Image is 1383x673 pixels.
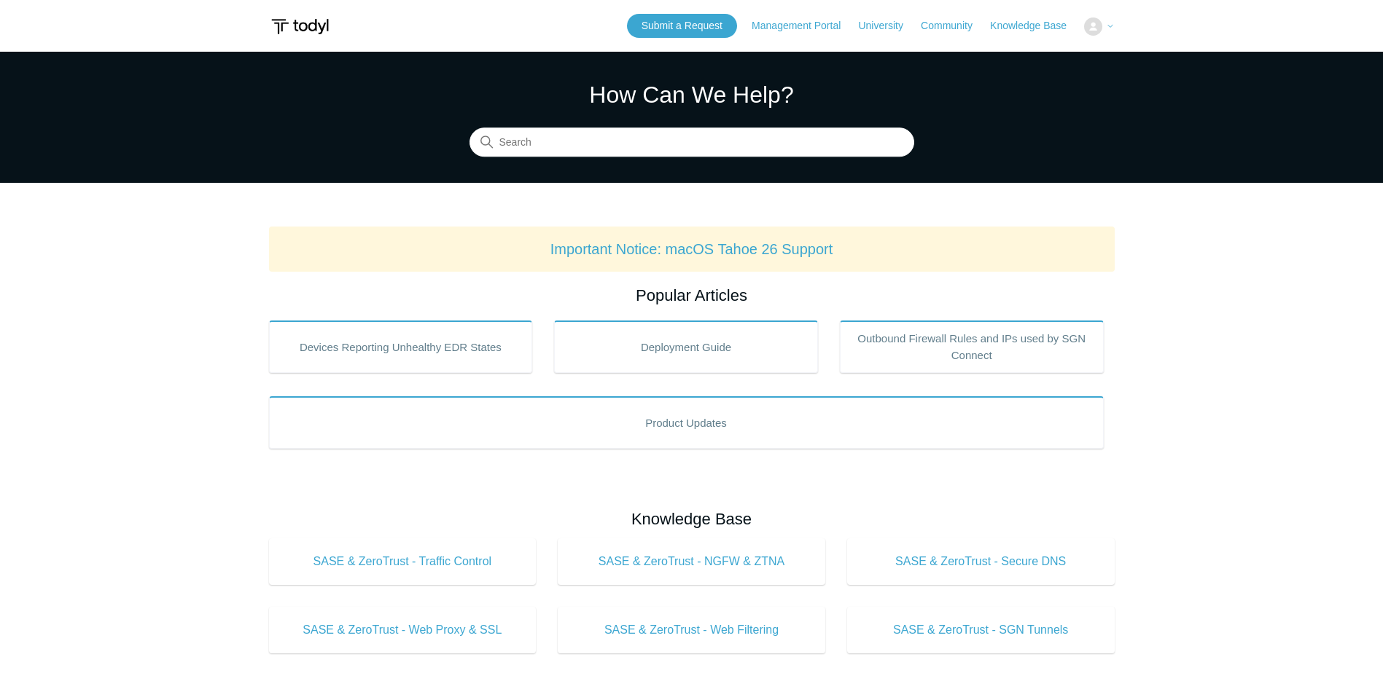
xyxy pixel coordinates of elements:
[858,18,917,34] a: University
[470,128,914,157] input: Search
[627,14,737,38] a: Submit a Request
[921,18,987,34] a: Community
[550,241,833,257] a: Important Notice: macOS Tahoe 26 Support
[269,320,533,373] a: Devices Reporting Unhealthy EDR States
[269,538,537,585] a: SASE & ZeroTrust - Traffic Control
[269,13,331,40] img: Todyl Support Center Help Center home page
[840,320,1104,373] a: Outbound Firewall Rules and IPs used by SGN Connect
[291,621,515,639] span: SASE & ZeroTrust - Web Proxy & SSL
[269,283,1115,307] h2: Popular Articles
[470,77,914,112] h1: How Can We Help?
[580,621,803,639] span: SASE & ZeroTrust - Web Filtering
[990,18,1081,34] a: Knowledge Base
[869,621,1093,639] span: SASE & ZeroTrust - SGN Tunnels
[752,18,855,34] a: Management Portal
[847,607,1115,653] a: SASE & ZeroTrust - SGN Tunnels
[269,507,1115,531] h2: Knowledge Base
[269,396,1104,449] a: Product Updates
[847,538,1115,585] a: SASE & ZeroTrust - Secure DNS
[554,320,818,373] a: Deployment Guide
[269,607,537,653] a: SASE & ZeroTrust - Web Proxy & SSL
[558,607,825,653] a: SASE & ZeroTrust - Web Filtering
[291,553,515,570] span: SASE & ZeroTrust - Traffic Control
[869,553,1093,570] span: SASE & ZeroTrust - Secure DNS
[580,553,803,570] span: SASE & ZeroTrust - NGFW & ZTNA
[558,538,825,585] a: SASE & ZeroTrust - NGFW & ZTNA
